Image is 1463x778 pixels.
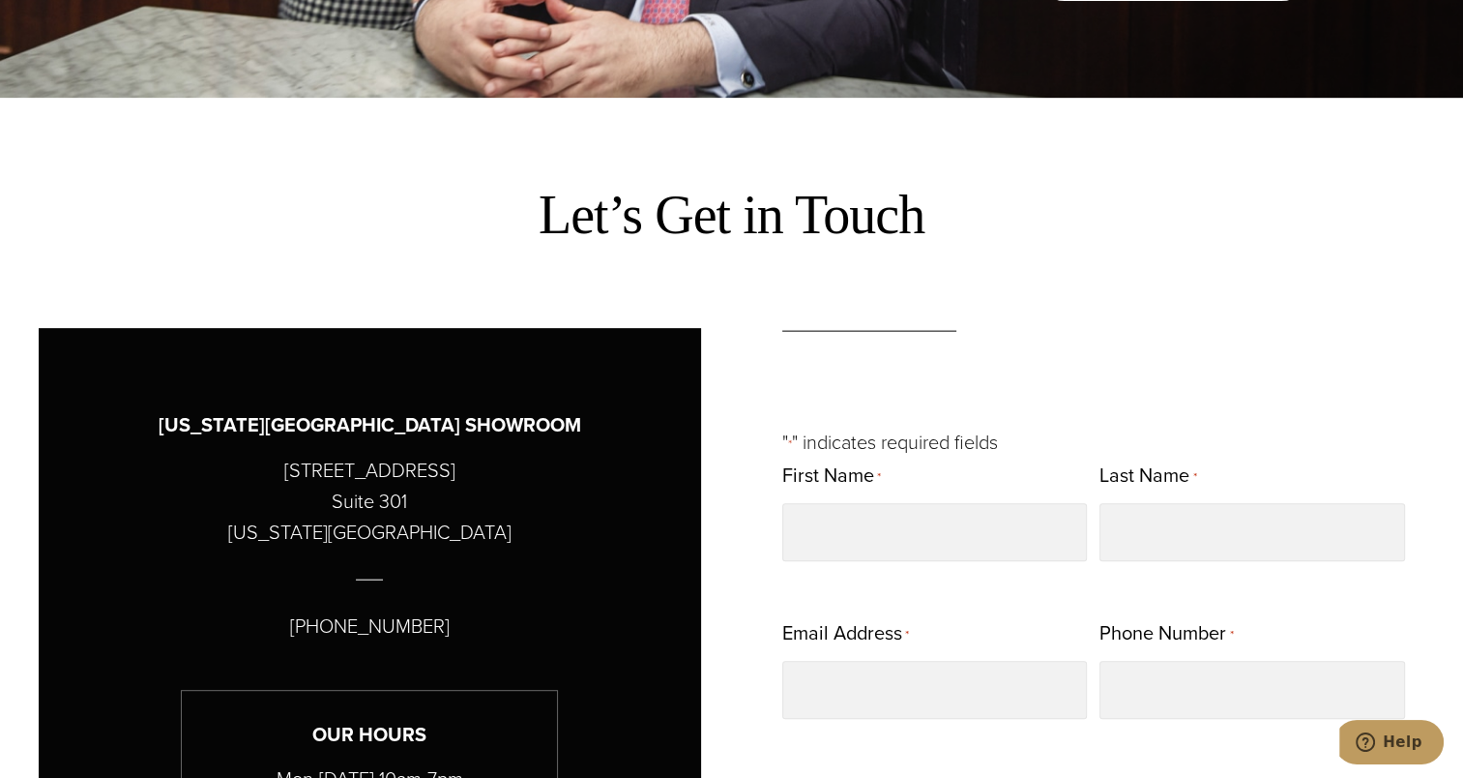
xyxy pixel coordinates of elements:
[182,720,557,750] h3: Our Hours
[290,611,450,642] p: [PHONE_NUMBER]
[228,455,512,548] p: [STREET_ADDRESS] Suite 301 [US_STATE][GEOGRAPHIC_DATA]
[1099,458,1196,495] label: Last Name
[782,458,881,495] label: First Name
[782,427,1406,458] p: " " indicates required fields
[539,180,924,250] h2: Let’s Get in Touch
[1099,615,1233,653] label: Phone Number
[159,410,581,440] h3: [US_STATE][GEOGRAPHIC_DATA] SHOWROOM
[1339,720,1444,768] iframe: Opens a widget where you can chat to one of our agents
[782,615,909,653] label: Email Address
